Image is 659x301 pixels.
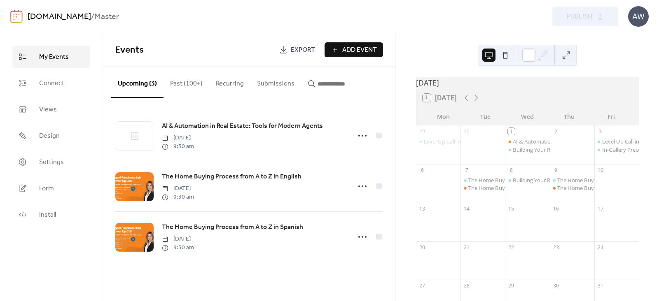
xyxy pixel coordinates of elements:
button: Past (100+) [164,67,209,97]
button: Upcoming (3) [111,67,164,98]
div: The Home Buying Process from A to Z in Spanish [550,184,594,192]
div: The Home Buying Process from A to Z in English [468,176,586,184]
b: / [91,9,94,25]
span: [DATE] [162,184,194,193]
a: Export [273,42,321,57]
div: AW [628,6,649,27]
b: Master [94,9,119,25]
div: Level Up Call in English [594,138,639,145]
div: 22 [508,244,515,251]
div: The Home Buying Process from A to Z in English [460,176,505,184]
a: Form [12,177,90,199]
div: Building Your Real Estate Business Plan in Spanish [505,176,549,184]
div: 20 [419,244,426,251]
div: 29 [508,282,515,289]
div: 23 [552,244,559,251]
div: 28 [463,282,470,289]
div: 30 [463,128,470,135]
span: Settings [39,157,64,167]
span: 9:30 am [162,243,194,252]
div: 30 [552,282,559,289]
span: Add Event [342,45,377,55]
div: The Home Buying Process from A to Z in Spanish [550,176,594,184]
div: 27 [419,282,426,289]
div: 15 [508,205,515,212]
div: Wed [507,108,549,125]
span: AI & Automation in Real Estate: Tools for Modern Agents [162,121,323,131]
div: Building Your Real Estate Business Plan in English [505,146,549,153]
a: Views [12,98,90,120]
div: 16 [552,205,559,212]
img: logo [10,10,23,23]
a: Install [12,204,90,226]
div: 13 [419,205,426,212]
div: AI & Automation in Real Estate: Tools for Modern Agents [505,138,549,145]
span: The Home Buying Process from A to Z in Spanish [162,222,303,232]
button: Submissions [250,67,301,97]
div: 14 [463,205,470,212]
span: 9:30 am [162,193,194,201]
a: The Home Buying Process from A to Z in Spanish [162,222,303,233]
span: Install [39,210,56,220]
div: Level Up Call in English [602,138,658,145]
div: 10 [597,167,604,174]
span: Connect [39,79,64,88]
div: 21 [463,244,470,251]
a: [DOMAIN_NAME] [28,9,91,25]
div: In-Gallery Preconstruction Sales Training [594,146,639,153]
div: [DATE] [416,77,639,88]
div: Building Your Real Estate Business Plan in English [513,146,633,153]
div: AI & Automation in Real Estate: Tools for Modern Agents [513,138,651,145]
div: 17 [597,205,604,212]
div: 9 [552,167,559,174]
button: Add Event [325,42,383,57]
div: 1 [508,128,515,135]
div: 8 [508,167,515,174]
div: 31 [597,282,604,289]
span: [DATE] [162,235,194,243]
div: Level Up Call in Spanish [424,138,481,145]
div: 29 [419,128,426,135]
span: Design [39,131,60,141]
div: 3 [597,128,604,135]
div: Mon [423,108,465,125]
a: Settings [12,151,90,173]
div: Fri [590,108,632,125]
span: [DATE] [162,134,194,142]
button: Recurring [209,67,250,97]
span: My Events [39,52,69,62]
a: Design [12,125,90,147]
div: The Home Buying Process from A to Z in English [460,184,505,192]
a: AI & Automation in Real Estate: Tools for Modern Agents [162,121,323,132]
div: 6 [419,167,426,174]
span: Form [39,184,54,194]
span: Views [39,105,57,115]
div: 7 [463,167,470,174]
div: Building Your Real Estate Business Plan in Spanish [513,176,635,184]
div: 24 [597,244,604,251]
div: 2 [552,128,559,135]
div: The Home Buying Process from A to Z in English [468,184,586,192]
div: Thu [548,108,590,125]
a: The Home Buying Process from A to Z in English [162,171,301,182]
span: Export [291,45,315,55]
span: Events [115,41,144,59]
div: Level Up Call in Spanish [416,138,460,145]
a: My Events [12,46,90,68]
a: Connect [12,72,90,94]
div: Tue [465,108,507,125]
span: 9:30 am [162,142,194,151]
